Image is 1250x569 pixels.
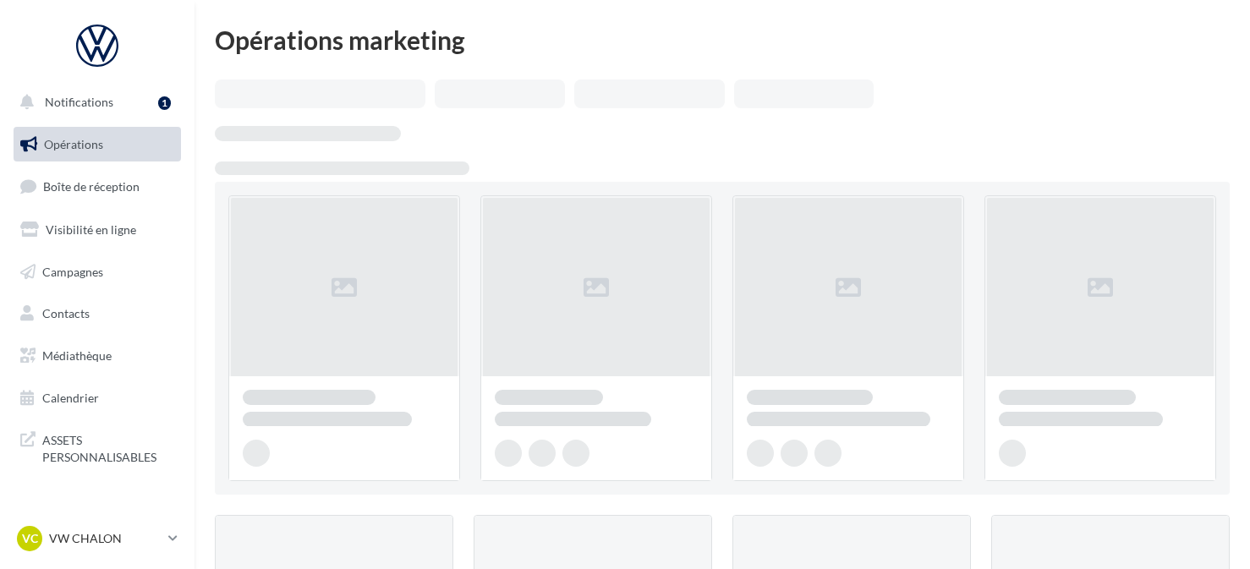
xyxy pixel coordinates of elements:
a: Boîte de réception [10,168,184,205]
span: Visibilité en ligne [46,222,136,237]
a: VC VW CHALON [14,522,181,555]
div: 1 [158,96,171,110]
p: VW CHALON [49,530,162,547]
span: Calendrier [42,391,99,405]
a: Contacts [10,296,184,331]
span: Opérations [44,137,103,151]
a: Opérations [10,127,184,162]
a: Campagnes [10,254,184,290]
a: Calendrier [10,380,184,416]
span: Boîte de réception [43,179,140,194]
span: Médiathèque [42,348,112,363]
span: VC [22,530,38,547]
a: Médiathèque [10,338,184,374]
div: Opérations marketing [215,27,1230,52]
span: ASSETS PERSONNALISABLES [42,429,174,465]
a: ASSETS PERSONNALISABLES [10,422,184,472]
a: Visibilité en ligne [10,212,184,248]
button: Notifications 1 [10,85,178,120]
span: Campagnes [42,264,103,278]
span: Notifications [45,95,113,109]
span: Contacts [42,306,90,320]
